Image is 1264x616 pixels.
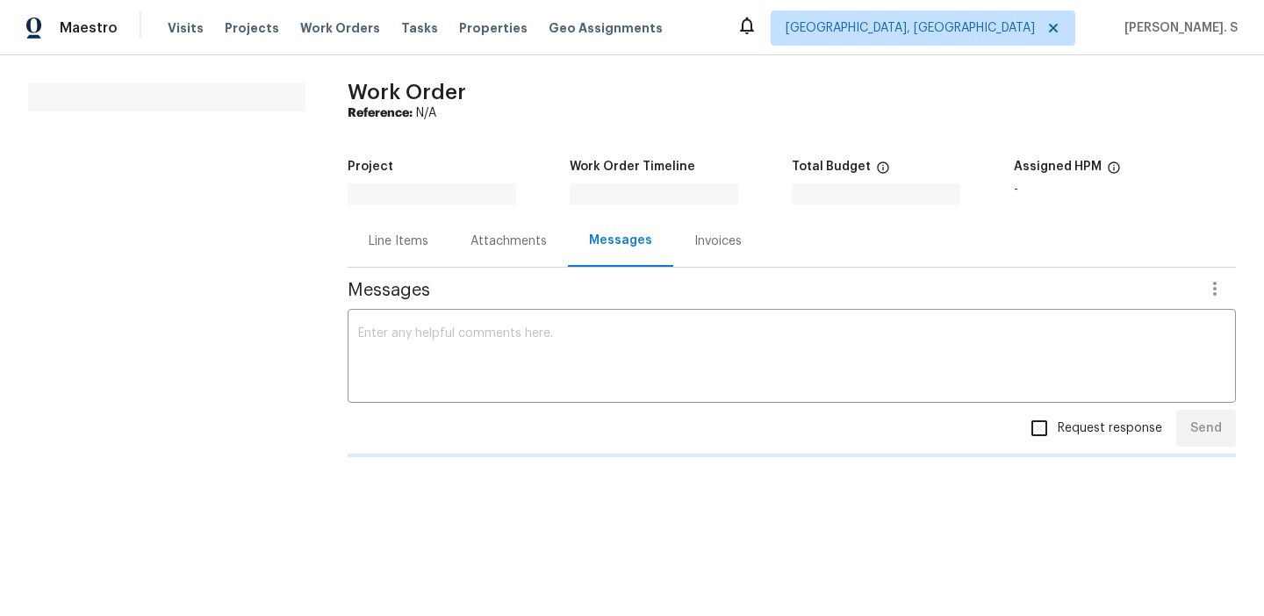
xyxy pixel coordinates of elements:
[1014,161,1102,173] h5: Assigned HPM
[348,107,413,119] b: Reference:
[348,104,1236,122] div: N/A
[589,232,652,249] div: Messages
[1014,183,1236,196] div: -
[348,161,393,173] h5: Project
[1058,419,1162,438] span: Request response
[786,19,1035,37] span: [GEOGRAPHIC_DATA], [GEOGRAPHIC_DATA]
[694,233,742,250] div: Invoices
[225,19,279,37] span: Projects
[1117,19,1238,37] span: [PERSON_NAME]. S
[348,282,1194,299] span: Messages
[401,22,438,34] span: Tasks
[369,233,428,250] div: Line Items
[470,233,547,250] div: Attachments
[1107,161,1121,183] span: The hpm assigned to this work order.
[300,19,380,37] span: Work Orders
[459,19,528,37] span: Properties
[549,19,663,37] span: Geo Assignments
[348,82,466,103] span: Work Order
[876,161,890,183] span: The total cost of line items that have been proposed by Opendoor. This sum includes line items th...
[570,161,695,173] h5: Work Order Timeline
[792,161,871,173] h5: Total Budget
[168,19,204,37] span: Visits
[60,19,118,37] span: Maestro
